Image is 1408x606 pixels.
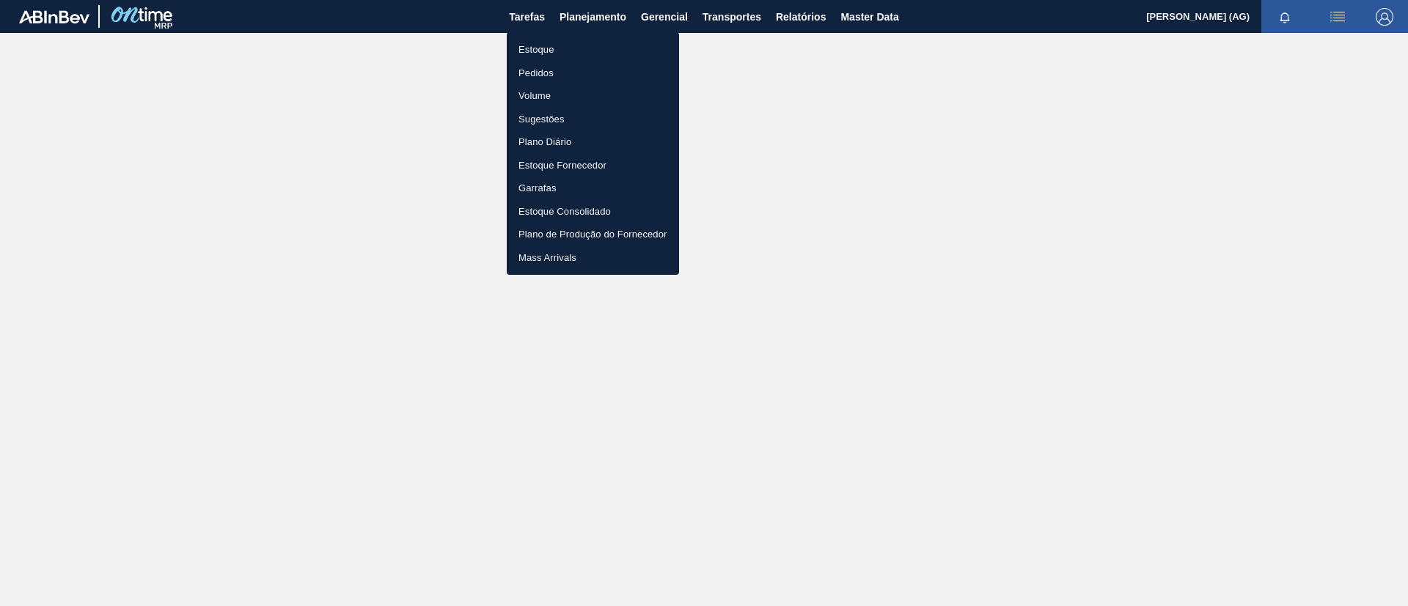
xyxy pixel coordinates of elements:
[507,154,679,177] a: Estoque Fornecedor
[507,84,679,108] a: Volume
[507,62,679,85] a: Pedidos
[507,223,679,246] a: Plano de Produção do Fornecedor
[507,246,679,270] a: Mass Arrivals
[507,177,679,200] a: Garrafas
[507,108,679,131] a: Sugestões
[507,200,679,223] a: Estoque Consolidado
[507,130,679,154] a: Plano Diário
[507,38,679,62] a: Estoque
